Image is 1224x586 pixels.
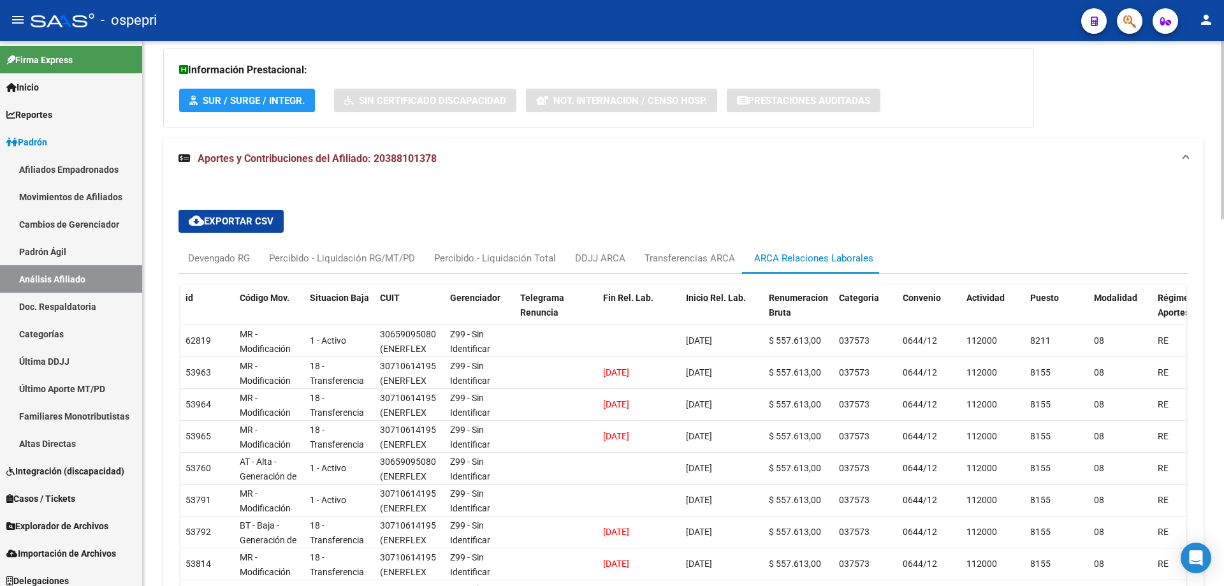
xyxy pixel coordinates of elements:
[1094,527,1104,537] span: 08
[839,293,879,303] span: Categoria
[380,471,429,525] span: (ENERFLEX SOLUTIONS ARGENTINA S.R.L.)
[375,284,445,341] datatable-header-cell: CUIT
[179,89,315,112] button: SUR / SURGE / INTEGR.
[310,393,369,461] span: 18 - Transferencia del contrato de trabajo ART.225 LCT
[450,520,490,545] span: Z99 - Sin Identificar
[1158,335,1169,346] span: RE
[603,293,653,303] span: Fin Rel. Lab.
[553,95,707,106] span: Not. Internacion / Censo Hosp.
[240,425,300,493] span: MR - Modificación de datos en la relación CUIT –CUIL
[1094,367,1104,377] span: 08
[754,251,873,265] div: ARCA Relaciones Laborales
[269,251,415,265] div: Percibido - Liquidación RG/MT/PD
[310,293,369,303] span: Situacion Baja
[186,367,211,377] span: 53963
[1158,527,1169,537] span: RE
[1158,495,1169,505] span: RE
[1030,367,1051,377] span: 8155
[839,335,870,346] span: 037573
[686,399,712,409] span: [DATE]
[603,559,629,569] span: [DATE]
[769,527,821,537] span: $ 557.613,00
[903,463,937,473] span: 0644/12
[240,393,300,461] span: MR - Modificación de datos en la relación CUIT –CUIL
[898,284,961,341] datatable-header-cell: Convenio
[839,527,870,537] span: 037573
[310,425,369,493] span: 18 - Transferencia del contrato de trabajo ART.225 LCT
[603,431,629,441] span: [DATE]
[450,488,490,513] span: Z99 - Sin Identificar
[186,431,211,441] span: 53965
[686,367,712,377] span: [DATE]
[186,559,211,569] span: 53814
[645,251,735,265] div: Transferencias ARCA
[240,293,289,303] span: Código Mov.
[1094,495,1104,505] span: 08
[966,431,997,441] span: 112000
[1181,543,1211,573] div: Open Intercom Messenger
[1094,335,1104,346] span: 08
[380,344,429,397] span: (ENERFLEX SOLUTIONS ARGENTINA S.R.L.)
[6,492,75,506] span: Casos / Tickets
[6,80,39,94] span: Inicio
[603,399,629,409] span: [DATE]
[1094,293,1137,303] span: Modalidad
[1158,399,1169,409] span: RE
[769,495,821,505] span: $ 557.613,00
[434,251,556,265] div: Percibido - Liquidación Total
[310,495,346,505] span: 1 - Activo
[839,495,870,505] span: 037573
[1158,367,1169,377] span: RE
[966,367,997,377] span: 112000
[1025,284,1089,341] datatable-header-cell: Puesto
[903,527,937,537] span: 0644/12
[686,431,712,441] span: [DATE]
[966,463,997,473] span: 112000
[1089,284,1153,341] datatable-header-cell: Modalidad
[1158,431,1169,441] span: RE
[966,399,997,409] span: 112000
[186,335,211,346] span: 62819
[966,527,997,537] span: 112000
[839,367,870,377] span: 037573
[769,367,821,377] span: $ 557.613,00
[380,391,436,406] div: 30710614195
[748,95,870,106] span: Prestaciones Auditadas
[380,327,436,342] div: 30659095080
[686,559,712,569] span: [DATE]
[966,293,1005,303] span: Actividad
[966,559,997,569] span: 112000
[380,550,436,565] div: 30710614195
[686,335,712,346] span: [DATE]
[186,495,211,505] span: 53791
[1094,399,1104,409] span: 08
[520,293,564,318] span: Telegrama Renuncia
[598,284,681,341] datatable-header-cell: Fin Rel. Lab.
[515,284,598,341] datatable-header-cell: Telegrama Renuncia
[1158,559,1169,569] span: RE
[1158,293,1194,318] span: Régimen Aportes
[380,487,436,501] div: 30710614195
[903,431,937,441] span: 0644/12
[1158,463,1169,473] span: RE
[240,520,296,560] span: BT - Baja - Generación de Clave
[903,399,937,409] span: 0644/12
[769,559,821,569] span: $ 557.613,00
[186,293,193,303] span: id
[764,284,834,341] datatable-header-cell: Renumeracion Bruta
[839,399,870,409] span: 037573
[240,361,300,429] span: MR - Modificación de datos en la relación CUIT –CUIL
[180,284,235,341] datatable-header-cell: id
[1030,463,1051,473] span: 8155
[6,53,73,67] span: Firma Express
[603,367,629,377] span: [DATE]
[445,284,515,341] datatable-header-cell: Gerenciador
[966,495,997,505] span: 112000
[240,457,296,496] span: AT - Alta - Generación de clave
[203,95,305,106] span: SUR / SURGE / INTEGR.
[903,293,941,303] span: Convenio
[186,463,211,473] span: 53760
[1030,399,1051,409] span: 8155
[769,463,821,473] span: $ 557.613,00
[450,329,490,354] span: Z99 - Sin Identificar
